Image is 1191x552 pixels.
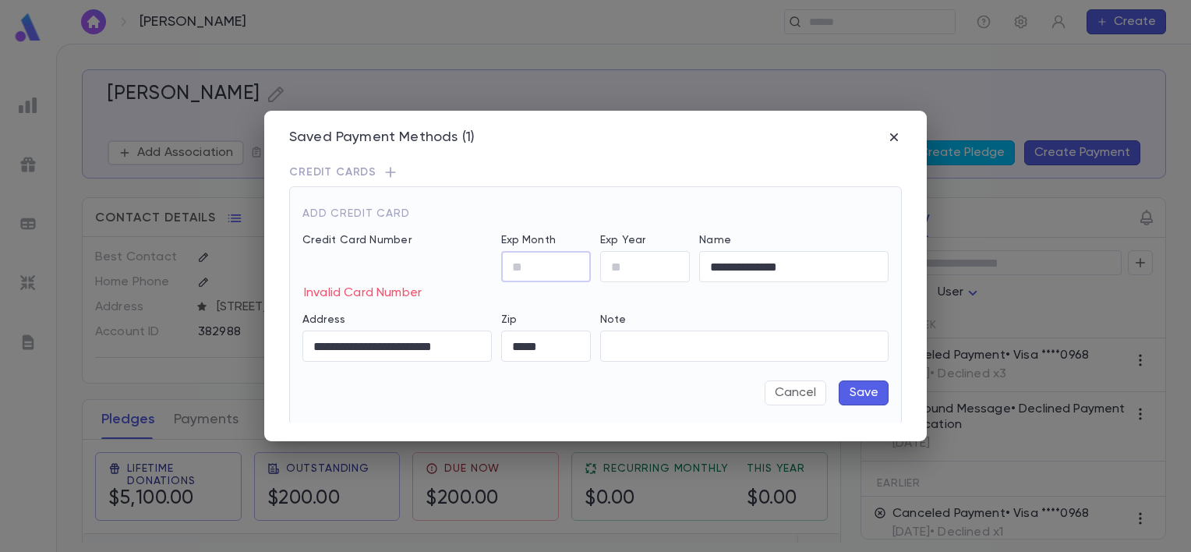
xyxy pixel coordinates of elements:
div: Saved Payment Methods (1) [289,129,475,147]
label: Exp Year [600,234,645,246]
label: Note [600,313,627,326]
span: Add Credit Card [302,208,410,219]
label: Zip [501,313,517,326]
label: Name [699,234,731,246]
label: Address [302,313,345,326]
button: Save [839,380,889,405]
button: Cancel [765,380,826,405]
label: Exp Month [501,234,556,246]
span: Credit Cards [289,166,376,179]
p: Credit Card Number [302,234,492,246]
p: Invalid Card Number [302,282,492,301]
iframe: card [302,251,492,282]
